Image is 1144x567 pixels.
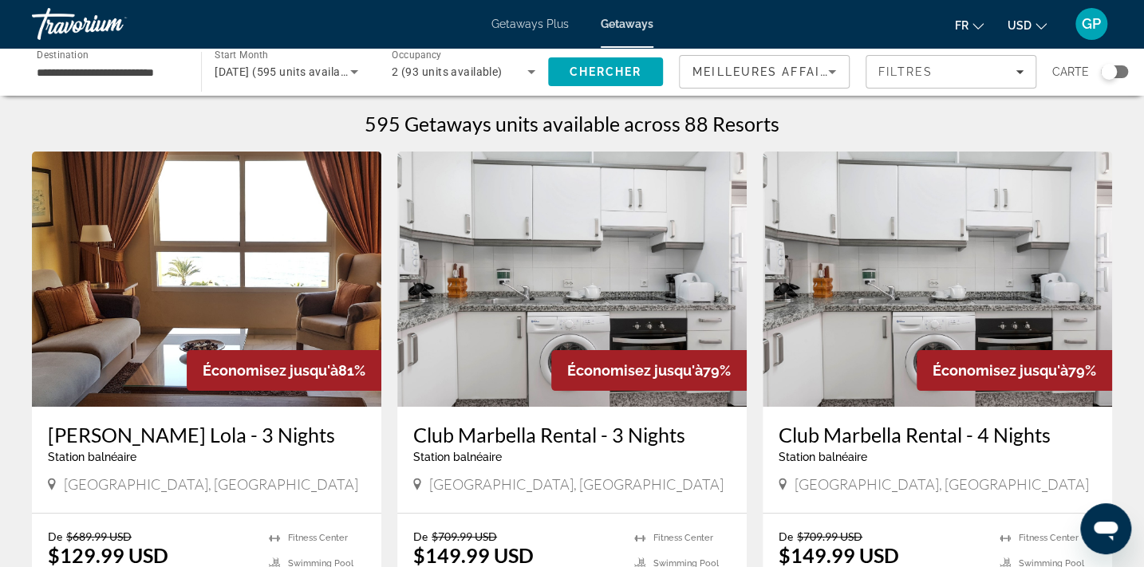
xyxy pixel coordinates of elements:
p: $129.99 USD [48,543,168,567]
span: $709.99 USD [432,530,497,543]
img: Macdonald Doña Lola - 3 Nights [32,152,381,407]
a: Travorium [32,3,191,45]
iframe: Bouton de lancement de la fenêtre de messagerie [1080,503,1131,554]
span: De [779,530,793,543]
span: Économisez jusqu'à [933,362,1068,379]
span: Fitness Center [1019,533,1079,543]
p: $149.99 USD [413,543,534,567]
span: $709.99 USD [797,530,862,543]
span: [GEOGRAPHIC_DATA], [GEOGRAPHIC_DATA] [795,475,1089,493]
div: 79% [917,350,1112,391]
mat-select: Sort by [692,62,836,81]
span: Start Month [215,49,268,61]
button: Filters [866,55,1036,89]
button: User Menu [1071,7,1112,41]
a: Getaways Plus [491,18,569,30]
input: Select destination [37,63,180,82]
a: [PERSON_NAME] Lola - 3 Nights [48,423,365,447]
a: Getaways [601,18,653,30]
span: Occupancy [392,49,442,61]
img: Club Marbella Rental - 3 Nights [397,152,747,407]
button: Change language [955,14,984,37]
span: Meilleures affaires [692,65,846,78]
span: USD [1008,19,1032,32]
span: Fitness Center [288,533,348,543]
span: Filtres [878,65,933,78]
span: Station balnéaire [779,451,867,463]
span: $689.99 USD [66,530,132,543]
span: fr [955,19,968,32]
span: Économisez jusqu'à [203,362,338,379]
span: GP [1082,16,1101,32]
div: 81% [187,350,381,391]
span: Station balnéaire [413,451,502,463]
span: De [413,530,428,543]
span: De [48,530,62,543]
button: Search [548,57,663,86]
button: Change currency [1008,14,1047,37]
a: Club Marbella Rental - 3 Nights [413,423,731,447]
span: [GEOGRAPHIC_DATA], [GEOGRAPHIC_DATA] [429,475,724,493]
div: 79% [551,350,747,391]
p: $149.99 USD [779,543,899,567]
span: [GEOGRAPHIC_DATA], [GEOGRAPHIC_DATA] [64,475,358,493]
span: Économisez jusqu'à [567,362,703,379]
a: Club Marbella Rental - 4 Nights [779,423,1096,447]
span: [DATE] (595 units available) [215,65,360,78]
span: Fitness Center [653,533,713,543]
span: Destination [37,49,89,60]
span: Chercher [570,65,642,78]
img: Club Marbella Rental - 4 Nights [763,152,1112,407]
span: Carte [1052,61,1089,83]
span: Station balnéaire [48,451,136,463]
h1: 595 Getaways units available across 88 Resorts [365,112,779,136]
span: 2 (93 units available) [392,65,503,78]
